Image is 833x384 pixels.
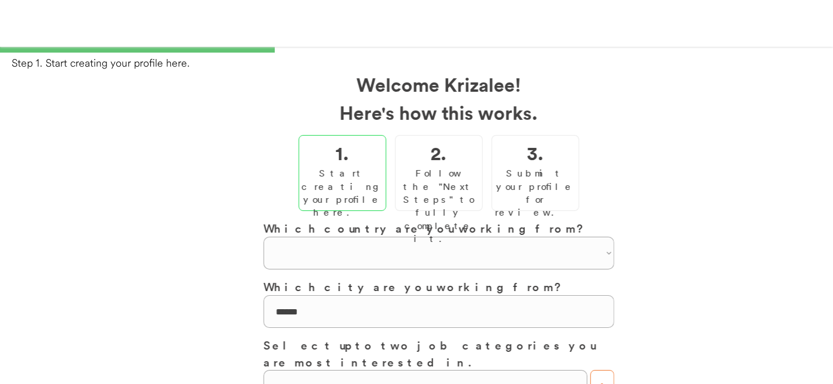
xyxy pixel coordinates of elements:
[301,167,383,219] div: Start creating your profile here.
[263,337,614,370] h3: Select up to two job categories you are most interested in.
[495,167,575,219] div: Submit your profile for review.
[2,47,831,53] div: 33%
[398,167,479,245] div: Follow the "Next Steps" to fully complete it.
[9,10,80,37] img: yH5BAEAAAAALAAAAAABAAEAAAIBRAA7
[263,278,614,295] h3: Which city are you working from?
[336,139,349,167] h2: 1.
[263,70,614,126] h2: Welcome Krizalee! Here's how this works.
[12,56,833,70] div: Step 1. Start creating your profile here.
[431,139,447,167] h2: 2.
[263,220,614,237] h3: Which country are you working from?
[527,139,543,167] h2: 3.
